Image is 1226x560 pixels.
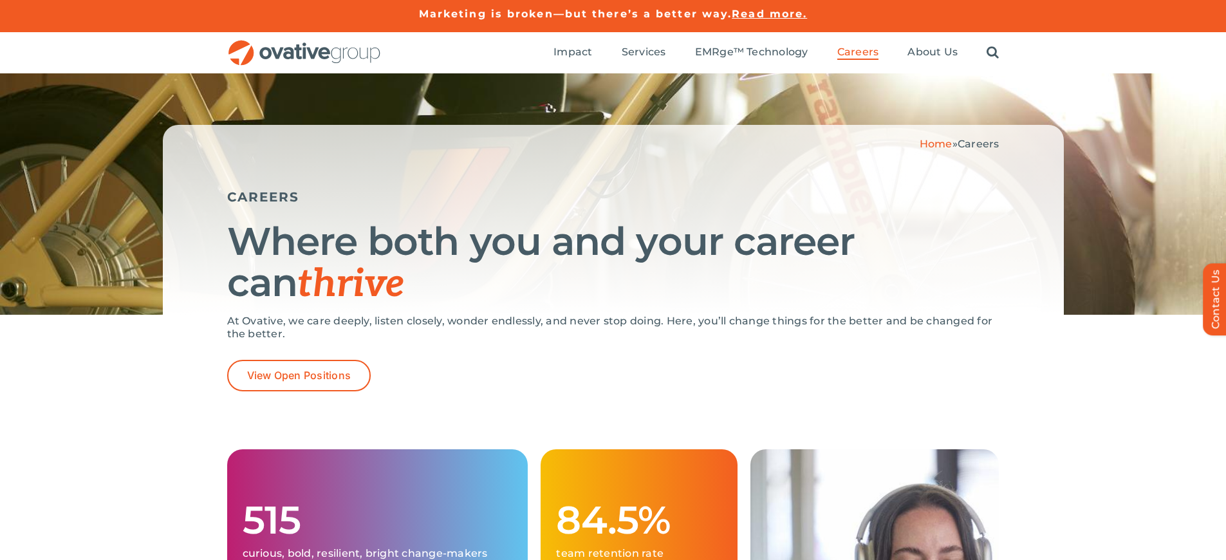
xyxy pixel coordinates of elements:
span: Careers [837,46,879,59]
a: Impact [553,46,592,60]
nav: Menu [553,32,999,73]
span: About Us [907,46,958,59]
a: View Open Positions [227,360,371,391]
span: Careers [958,138,999,150]
a: Careers [837,46,879,60]
span: EMRge™ Technology [695,46,808,59]
a: Search [987,46,999,60]
p: At Ovative, we care deeply, listen closely, wonder endlessly, and never stop doing. Here, you’ll ... [227,315,999,341]
h1: 515 [243,499,513,541]
a: Read more. [732,8,807,20]
a: About Us [907,46,958,60]
a: Services [622,46,666,60]
span: Impact [553,46,592,59]
h1: Where both you and your career can [227,221,999,305]
p: curious, bold, resilient, bright change-makers [243,547,513,560]
p: team retention rate [556,547,721,560]
a: Marketing is broken—but there’s a better way. [419,8,732,20]
h5: CAREERS [227,189,999,205]
a: Home [920,138,952,150]
h1: 84.5% [556,499,721,541]
span: Services [622,46,666,59]
a: OG_Full_horizontal_RGB [227,39,382,51]
a: EMRge™ Technology [695,46,808,60]
span: View Open Positions [247,369,351,382]
span: » [920,138,999,150]
span: thrive [297,261,405,308]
